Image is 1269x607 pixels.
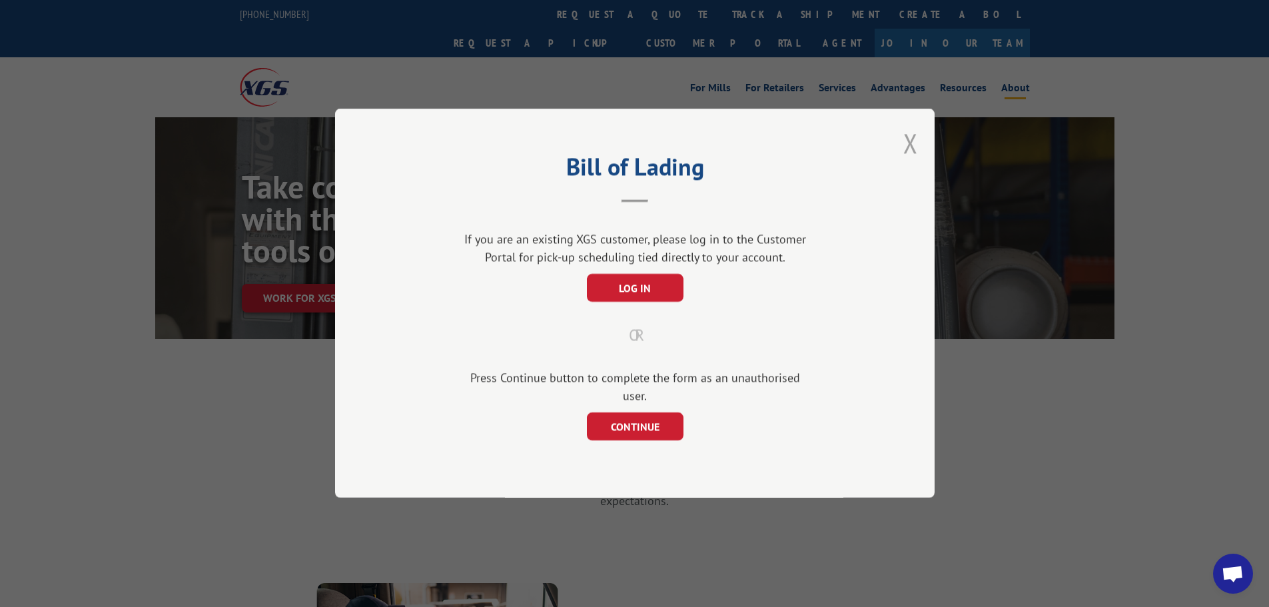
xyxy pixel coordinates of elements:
button: LOG IN [586,275,683,303]
div: If you are an existing XGS customer, please log in to the Customer Portal for pick-up scheduling ... [458,231,811,267]
div: Press Continue button to complete the form as an unauthorised user. [458,369,811,405]
h2: Bill of Lading [402,157,868,183]
div: Open chat [1213,554,1253,594]
a: LOG IN [586,283,683,295]
button: Close modal [903,125,918,161]
button: CONTINUE [586,413,683,441]
div: OR [402,324,868,348]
